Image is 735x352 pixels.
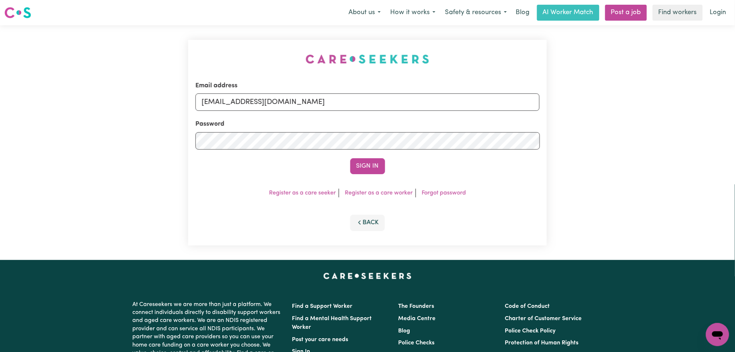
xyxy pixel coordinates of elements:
a: Police Checks [399,340,435,346]
input: Email address [195,93,540,111]
a: Careseekers home page [323,273,412,279]
label: Email address [195,81,238,91]
a: Find a Mental Health Support Worker [292,316,372,330]
a: Login [706,5,731,21]
a: Blog [399,328,410,334]
a: Register as a care worker [345,190,413,196]
img: Careseekers logo [4,6,31,19]
a: The Founders [399,303,434,309]
a: Find workers [653,5,703,21]
a: Register as a care seeker [269,190,336,196]
a: Find a Support Worker [292,303,353,309]
a: Charter of Customer Service [505,316,582,322]
a: Protection of Human Rights [505,340,578,346]
a: Media Centre [399,316,436,322]
button: Back [350,215,385,231]
a: Police Check Policy [505,328,556,334]
button: Safety & resources [440,5,512,20]
button: How it works [385,5,440,20]
a: AI Worker Match [537,5,599,21]
a: Post your care needs [292,337,348,343]
button: About us [344,5,385,20]
a: Code of Conduct [505,303,550,309]
iframe: Button to launch messaging window [706,323,729,346]
a: Forgot password [422,190,466,196]
button: Sign In [350,158,385,174]
a: Blog [512,5,534,21]
a: Careseekers logo [4,4,31,21]
label: Password [195,120,224,129]
a: Post a job [605,5,647,21]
